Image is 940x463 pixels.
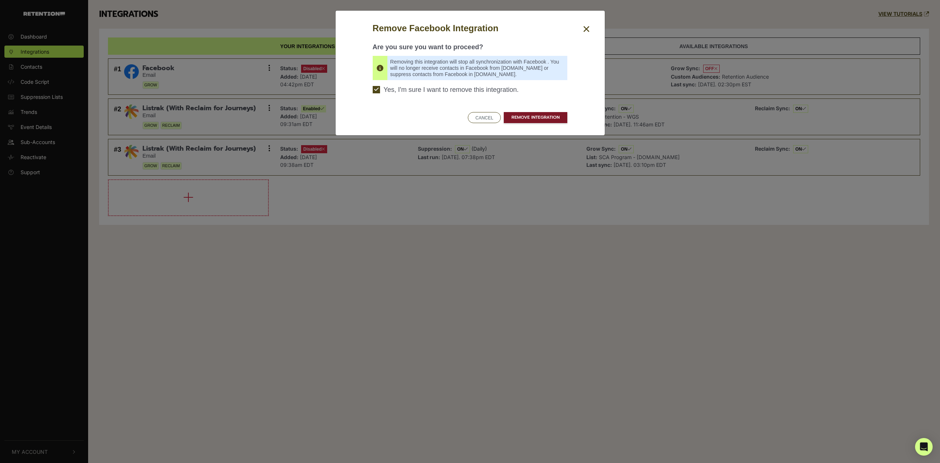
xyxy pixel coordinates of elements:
[373,22,568,35] h5: Remove Facebook Integration
[915,438,933,456] div: Open Intercom Messenger
[504,112,567,123] a: REMOVE INTEGRATION
[390,59,560,77] span: Removing this integration will stop all synchronization with Facebook . You will no longer receiv...
[468,112,501,123] button: CANCEL
[384,86,519,94] span: Yes, I'm sure I want to remove this integration.
[579,22,594,36] button: Close
[373,43,483,51] strong: Are you sure you want to proceed?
